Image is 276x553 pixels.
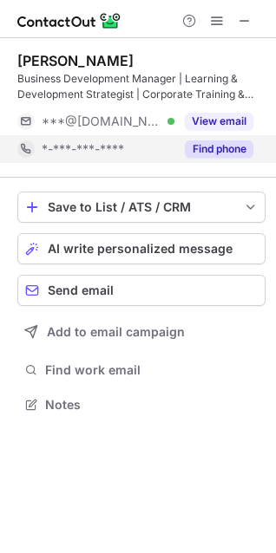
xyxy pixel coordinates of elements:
[17,192,266,223] button: save-profile-one-click
[185,113,253,130] button: Reveal Button
[47,325,185,339] span: Add to email campaign
[42,114,161,129] span: ***@[DOMAIN_NAME]
[17,233,266,264] button: AI write personalized message
[17,10,122,31] img: ContactOut v5.3.10
[17,275,266,306] button: Send email
[48,283,114,297] span: Send email
[17,52,134,69] div: [PERSON_NAME]
[17,316,266,348] button: Add to email campaign
[45,397,259,413] span: Notes
[45,362,259,378] span: Find work email
[48,200,235,214] div: Save to List / ATS / CRM
[17,393,266,417] button: Notes
[185,140,253,158] button: Reveal Button
[17,358,266,382] button: Find work email
[17,71,266,102] div: Business Development Manager | Learning & Development Strategist | Corporate Training & Partnersh...
[48,242,233,256] span: AI write personalized message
